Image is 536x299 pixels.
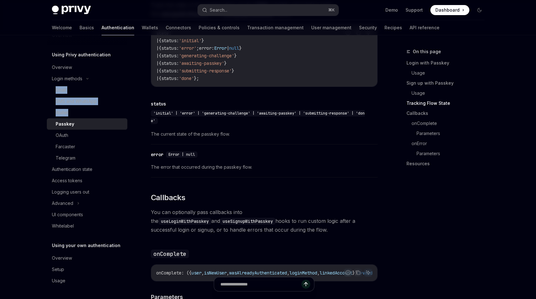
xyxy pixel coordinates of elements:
span: : ({ [181,270,191,276]
a: onError [412,138,489,149]
span: 'done' [179,76,194,81]
code: onComplete [151,250,189,258]
span: }) [352,270,357,276]
span: , [227,270,229,276]
div: Telegram [56,154,75,162]
span: : [176,76,179,81]
span: The current state of the passkey flow. [151,130,378,138]
a: Usage [412,68,489,78]
span: | [156,76,159,81]
span: | [156,53,159,59]
button: Ask AI [364,268,372,277]
a: Basics [80,20,94,35]
span: { [159,38,161,43]
span: : [176,45,179,51]
a: Overview [47,62,127,73]
div: Email [56,86,66,94]
span: 'awaiting-passkey' [179,60,224,66]
span: { [159,45,161,51]
span: : [176,38,179,43]
a: Email [47,84,127,96]
a: Demo [385,7,398,13]
a: API reference [410,20,439,35]
span: } [232,68,234,74]
span: | [156,60,159,66]
span: { [159,60,161,66]
img: dark logo [52,6,91,14]
span: linkedAccount [320,270,352,276]
button: Send message [301,280,310,289]
div: Farcaster [56,143,75,150]
span: { [159,53,161,59]
div: UI components [52,211,83,218]
a: onComplete [412,118,489,128]
h5: Using your own authentication [52,242,120,249]
a: Parameters [417,128,489,138]
a: User management [311,20,351,35]
a: Security [359,20,377,35]
a: Sign up with Passkey [406,78,489,88]
span: Callbacks [151,193,185,203]
span: The error that occurred during the passkey flow. [151,163,378,171]
div: Overview [52,64,72,71]
span: null [229,45,239,51]
span: 'error' [179,45,196,51]
div: status [151,101,166,107]
span: user [191,270,202,276]
div: Whitelabel [52,222,74,230]
a: OAuth [47,130,127,141]
span: void [362,270,373,276]
code: useSignupWithPasskey [220,218,275,225]
div: SMS and WhatsApp [56,98,97,105]
a: Usage [412,88,489,98]
div: Passkey [56,120,74,128]
a: Logging users out [47,186,127,198]
a: Access tokens [47,175,127,186]
span: 'submitting-response' [179,68,232,74]
span: , [317,270,320,276]
span: : [212,45,214,51]
div: Access tokens [52,177,82,184]
span: { [159,76,161,81]
a: Tracking Flow State [406,98,489,108]
button: Copy the contents from the code block [354,268,362,277]
div: error [151,151,163,158]
span: } [224,60,227,66]
a: Overview [47,252,127,264]
span: } [202,38,204,43]
span: status [161,68,176,74]
span: wasAlreadyAuthenticated [229,270,287,276]
span: You can optionally pass callbacks into the and hooks to run custom logic after a successful login... [151,208,378,234]
a: Callbacks [406,108,489,118]
span: status [161,45,176,51]
a: Transaction management [247,20,304,35]
a: Passkey [47,118,127,130]
a: UI components [47,209,127,220]
span: status [161,53,176,59]
span: | [227,45,229,51]
span: status [161,76,176,81]
span: ⌘ K [328,8,335,13]
span: Dashboard [435,7,460,13]
span: onComplete [156,270,181,276]
h5: Using Privy authentication [52,51,111,59]
span: status [161,60,176,66]
a: Connectors [166,20,191,35]
span: : [176,68,179,74]
div: Overview [52,254,72,262]
span: 'generating-challenge' [179,53,234,59]
span: } [239,45,242,51]
div: Wallet [56,109,68,116]
div: Usage [52,277,65,285]
span: 'initial' | 'error' | 'generating-challenge' | 'awaiting-passkey' | 'submitting-response' | 'done' [151,111,365,123]
a: Recipes [384,20,402,35]
span: ; [196,45,199,51]
span: Error | null [169,152,195,157]
a: Dashboard [430,5,469,15]
button: Report incorrect code [344,268,352,277]
span: status [161,38,176,43]
div: OAuth [56,132,68,139]
span: | [156,68,159,74]
span: | [156,45,159,51]
a: Authentication [102,20,134,35]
